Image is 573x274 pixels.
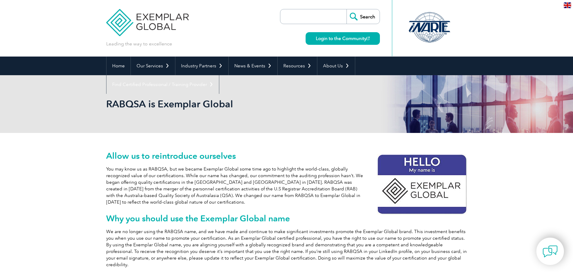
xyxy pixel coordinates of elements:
a: About Us [317,57,355,75]
p: We are no longer using the RABQSA name, and we have made and continue to make significant investm... [106,228,467,268]
a: Our Services [131,57,175,75]
p: You may know us as RABQSA, but we became Exemplar Global some time ago to highlight the world-cla... [106,166,467,205]
h2: Allow us to reintroduce ourselves [106,151,467,161]
h2: RABQSA is Exemplar Global [106,99,359,109]
p: Leading the way to excellence [106,41,172,47]
img: open_square.png [366,37,370,40]
a: Login to the Community [306,32,380,45]
a: News & Events [229,57,277,75]
img: contact-chat.png [543,244,558,259]
h2: Why you should use the Exemplar Global name [106,214,467,223]
img: en [564,2,571,8]
a: Industry Partners [175,57,228,75]
input: Search [347,9,380,24]
a: Resources [278,57,317,75]
a: Home [106,57,131,75]
a: Find Certified Professional / Training Provider [106,75,219,94]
